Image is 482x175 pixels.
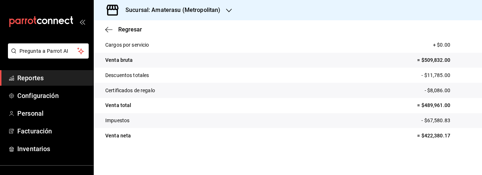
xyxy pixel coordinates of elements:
p: - $11,785.00 [421,72,470,79]
p: - $67,580.83 [421,117,470,124]
span: Pregunta a Parrot AI [19,47,78,55]
p: - $8,086.00 [425,87,470,94]
p: Impuestos [105,117,129,124]
p: Certificados de regalo [105,87,155,94]
p: Venta total [105,102,131,109]
span: Regresar [118,26,142,33]
p: = $509,832.00 [417,56,470,64]
button: Pregunta a Parrot AI [8,43,89,59]
p: + $0.00 [433,41,470,49]
a: Pregunta a Parrot AI [5,52,89,60]
p: Descuentos totales [105,72,149,79]
p: Venta neta [105,132,131,140]
button: open_drawer_menu [79,19,85,25]
p: = $422,380.17 [417,132,470,140]
p: Venta bruta [105,56,133,64]
p: Cargos por servicio [105,41,149,49]
span: Configuración [17,91,88,101]
button: Regresar [105,26,142,33]
span: Personal [17,108,88,118]
span: Reportes [17,73,88,83]
span: Facturación [17,126,88,136]
span: Inventarios [17,144,88,154]
h3: Sucursal: Amaterasu (Metropolitan) [120,6,220,14]
p: = $489,961.00 [417,102,470,109]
